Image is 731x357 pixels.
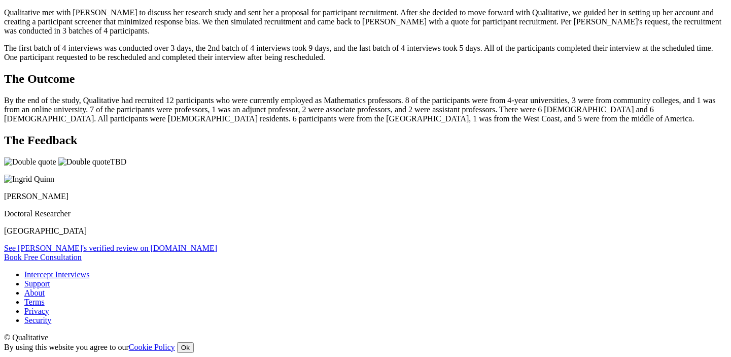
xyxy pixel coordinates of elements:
[4,44,727,62] p: The first batch of 4 interviews was conducted over 3 days, the 2nd batch of 4 interviews took 9 d...
[4,209,727,218] p: Doctoral Researcher
[4,8,727,36] p: Qualitative met with [PERSON_NAME] to discuss her research study and sent her a proposal for part...
[24,307,49,315] a: Privacy
[4,342,727,353] div: By using this website you agree to our
[177,342,194,353] button: Ok
[4,134,727,147] h2: The Feedback
[24,270,89,279] a: Intercept Interviews
[24,288,45,297] a: About
[4,96,727,123] p: By the end of the study, Qualitative had recruited 12 participants who were currently employed as...
[4,226,727,236] p: [GEOGRAPHIC_DATA]
[4,72,727,86] h2: The Outcome
[24,316,51,324] a: Security
[129,343,175,351] a: Cookie Policy
[680,308,731,357] iframe: Chat Widget
[4,175,54,184] img: Ingrid Quinn
[4,333,727,342] div: © Qualitative
[4,244,217,252] a: See [PERSON_NAME]'s verified review on [DOMAIN_NAME]
[4,253,82,262] a: Book Free Consultation
[24,298,45,306] a: Terms
[4,157,56,167] img: Double quote
[58,157,111,167] img: Double quote
[4,192,727,201] p: [PERSON_NAME]
[24,279,50,288] a: Support
[4,157,727,167] p: TBD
